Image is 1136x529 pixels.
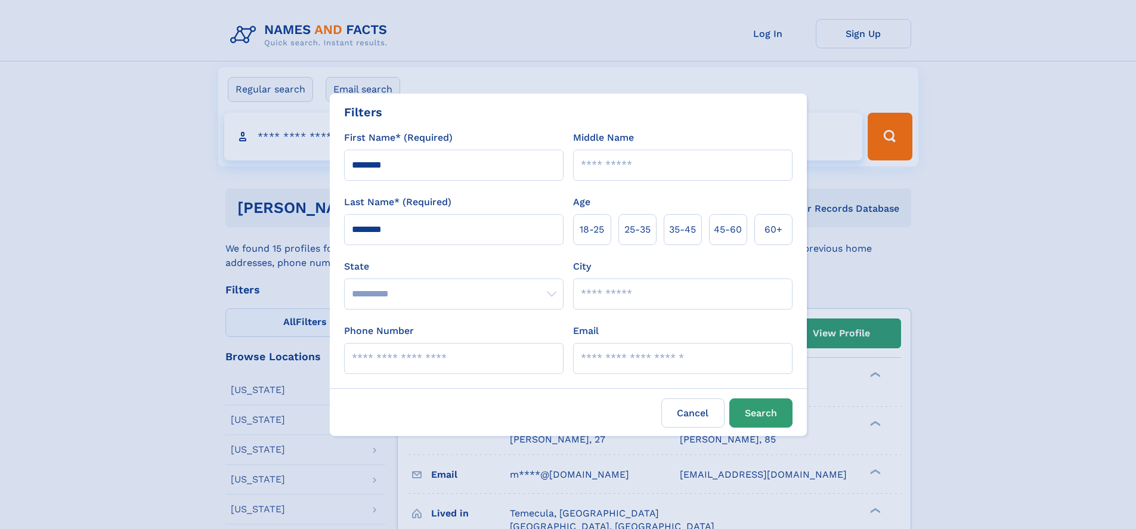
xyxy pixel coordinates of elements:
[729,398,793,428] button: Search
[344,259,564,274] label: State
[344,324,414,338] label: Phone Number
[573,259,591,274] label: City
[573,131,634,145] label: Middle Name
[573,195,590,209] label: Age
[714,222,742,237] span: 45‑60
[661,398,725,428] label: Cancel
[573,324,599,338] label: Email
[624,222,651,237] span: 25‑35
[344,131,453,145] label: First Name* (Required)
[580,222,604,237] span: 18‑25
[669,222,696,237] span: 35‑45
[764,222,782,237] span: 60+
[344,103,382,121] div: Filters
[344,195,451,209] label: Last Name* (Required)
